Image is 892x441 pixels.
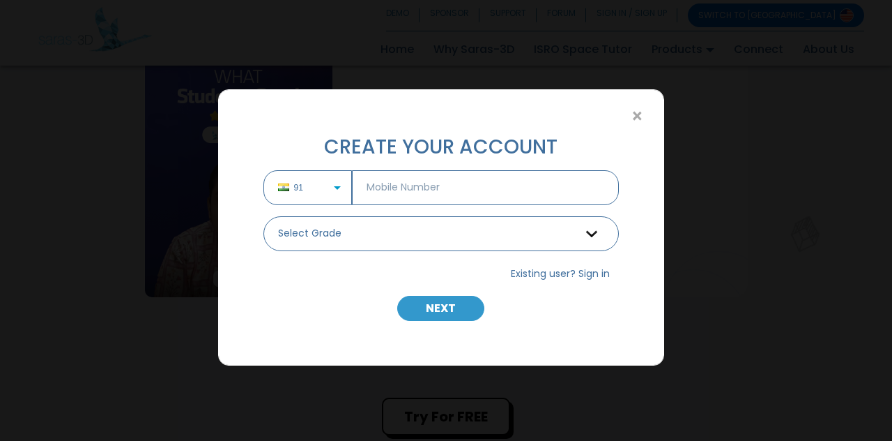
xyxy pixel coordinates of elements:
[263,135,619,159] h3: CREATE YOUR ACCOUNT
[502,262,619,285] button: Existing user? Sign in
[625,104,649,128] button: Close
[631,107,643,126] span: ×
[352,170,619,205] input: Mobile Number
[397,296,484,321] button: NEXT
[294,181,318,194] span: 91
